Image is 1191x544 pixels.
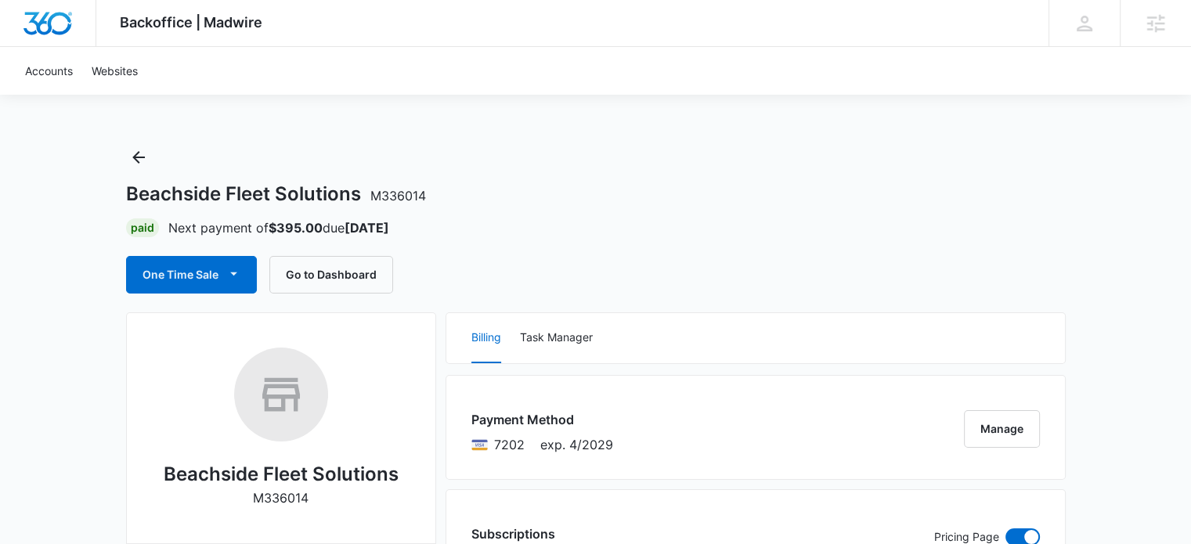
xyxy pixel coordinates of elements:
p: Next payment of due [168,218,389,237]
button: Back [126,145,151,170]
h3: Subscriptions [471,524,555,543]
span: M336014 [370,188,426,204]
a: Accounts [16,47,82,95]
div: Paid [126,218,159,237]
h1: Beachside Fleet Solutions [126,182,426,206]
h3: Payment Method [471,410,613,429]
button: Billing [471,313,501,363]
h2: Beachside Fleet Solutions [164,460,399,488]
button: Go to Dashboard [269,256,393,294]
button: Manage [964,410,1040,448]
strong: $395.00 [269,220,323,236]
span: exp. 4/2029 [540,435,613,454]
span: Visa ending with [494,435,525,454]
button: Task Manager [520,313,593,363]
p: M336014 [253,488,309,507]
strong: [DATE] [345,220,389,236]
a: Websites [82,47,147,95]
button: One Time Sale [126,256,257,294]
span: Backoffice | Madwire [120,14,262,31]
